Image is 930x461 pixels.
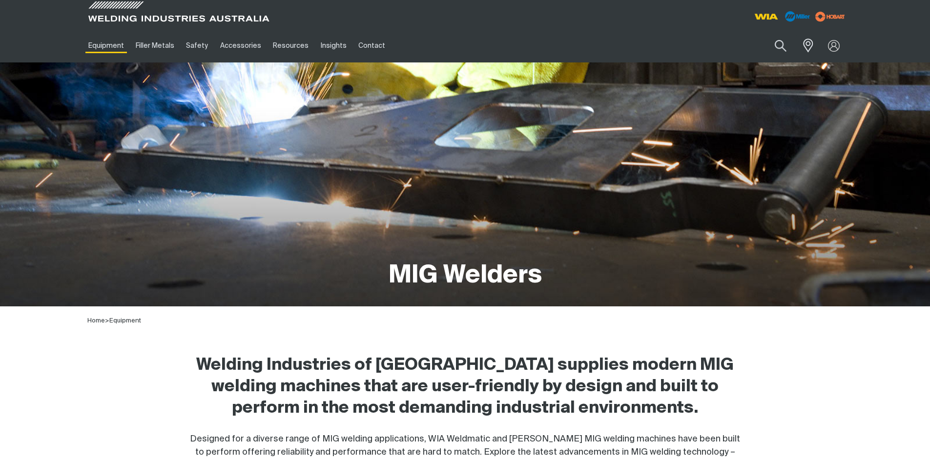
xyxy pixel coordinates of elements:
a: Filler Metals [130,29,180,62]
button: Search products [764,34,797,57]
a: Insights [314,29,352,62]
h2: Welding Industries of [GEOGRAPHIC_DATA] supplies modern MIG welding machines that are user-friend... [190,355,741,419]
a: Resources [267,29,314,62]
input: Product name or item number... [751,34,797,57]
a: Contact [352,29,391,62]
a: Safety [180,29,214,62]
a: Home [87,318,105,324]
a: Equipment [83,29,130,62]
span: > [105,318,109,324]
nav: Main [83,29,657,62]
a: Equipment [109,318,141,324]
a: Accessories [214,29,267,62]
h1: MIG Welders [389,260,542,292]
img: miller [812,9,848,24]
